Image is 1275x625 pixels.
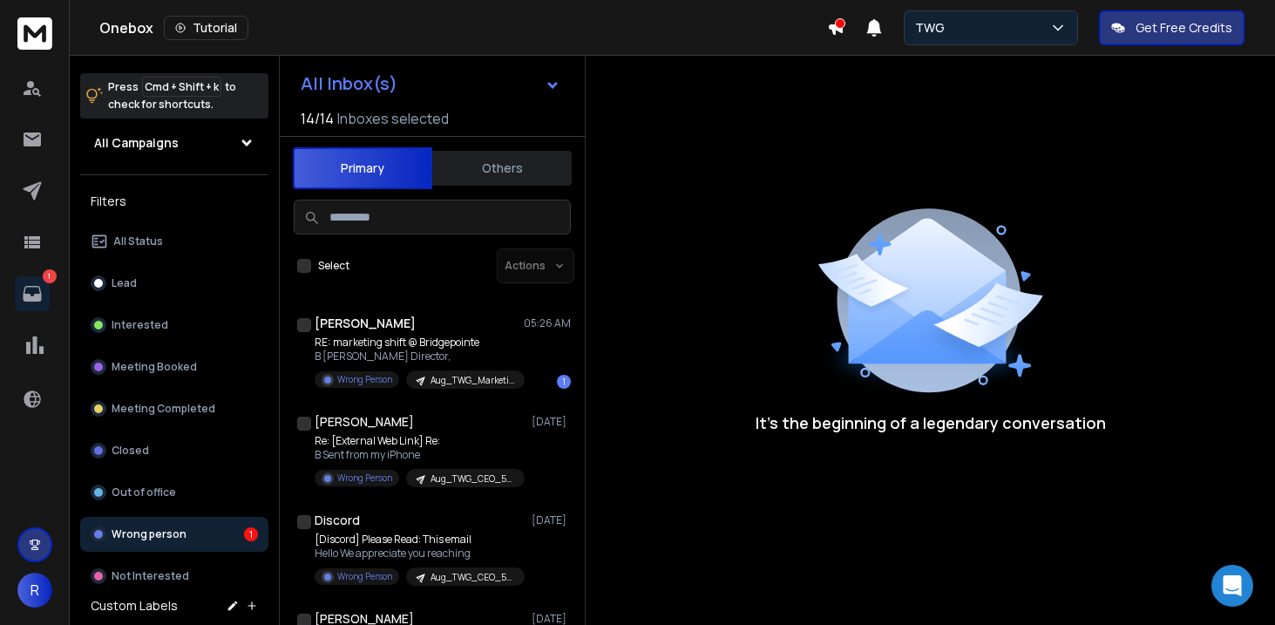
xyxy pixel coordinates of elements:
[1099,10,1244,45] button: Get Free Credits
[337,108,449,129] h3: Inboxes selected
[1136,19,1232,37] p: Get Free Credits
[315,448,524,462] p: B Sent from my iPhone
[80,308,268,343] button: Interested
[164,16,248,40] button: Tutorial
[301,108,334,129] span: 14 / 14
[337,472,392,485] p: Wrong Person
[532,513,571,527] p: [DATE]
[17,573,52,608] button: R
[80,224,268,259] button: All Status
[112,569,189,583] p: Not Interested
[80,126,268,160] button: All Campaigns
[108,78,236,113] p: Press to check for shortcuts.
[80,189,268,214] h3: Filters
[315,512,360,529] h1: Discord
[80,391,268,426] button: Meeting Completed
[337,570,392,583] p: Wrong Person
[915,19,952,37] p: TWG
[112,486,176,499] p: Out of office
[1211,565,1253,607] div: Open Intercom Messenger
[113,234,163,248] p: All Status
[315,547,524,560] p: Hello We appreciate you reaching
[80,266,268,301] button: Lead
[524,316,571,330] p: 05:26 AM
[315,413,414,431] h1: [PERSON_NAME]
[15,276,50,311] a: 1
[301,75,397,92] h1: All Inbox(s)
[112,402,215,416] p: Meeting Completed
[315,315,416,332] h1: [PERSON_NAME]
[112,360,197,374] p: Meeting Booked
[431,374,514,387] p: Aug_TWG_Marketing VP+Director_B2B_SAAS_50-500_Hiring Marketing _USA + [GEOGRAPHIC_DATA]
[80,475,268,510] button: Out of office
[756,411,1106,435] p: It’s the beginning of a legendary conversation
[315,434,524,448] p: Re: [External Web Link] Re:
[99,16,827,40] div: Onebox
[315,533,524,547] p: [Discord] Please Read: This email
[112,444,149,458] p: Closed
[142,77,221,97] span: Cmd + Shift + k
[318,259,349,273] label: Select
[244,527,258,541] div: 1
[80,559,268,594] button: Not Interested
[532,415,571,429] p: [DATE]
[337,373,392,386] p: Wrong Person
[43,269,57,283] p: 1
[91,597,178,615] h3: Custom Labels
[431,472,514,486] p: Aug_TWG_CEO_500-2000_USA+CAN
[112,527,187,541] p: Wrong person
[432,149,572,187] button: Others
[112,318,168,332] p: Interested
[287,66,574,101] button: All Inbox(s)
[80,350,268,384] button: Meeting Booked
[557,375,571,389] div: 1
[94,134,179,152] h1: All Campaigns
[112,276,137,290] p: Lead
[315,350,524,363] p: B [PERSON_NAME] Director,
[80,517,268,552] button: Wrong person1
[80,433,268,468] button: Closed
[293,147,432,189] button: Primary
[431,571,514,584] p: Aug_TWG_CEO_500-2000_USA+CAN
[315,336,524,350] p: RE: marketing shift @ Bridgepointe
